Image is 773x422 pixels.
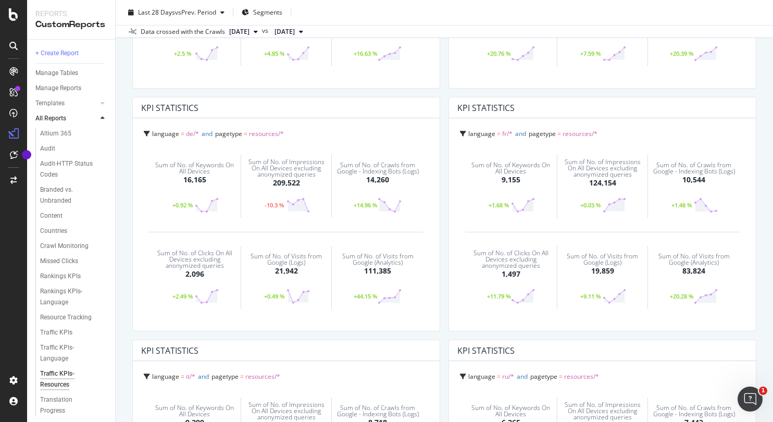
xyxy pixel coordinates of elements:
[40,368,98,390] div: Traffic KPIs-Resources
[579,203,602,208] div: +0.03 %
[40,128,108,139] a: Altium 365
[560,159,645,178] div: Sum of No. of Impressions On All Devices excluding anonymized queries
[35,98,65,109] div: Templates
[335,405,421,417] div: Sum of No. of Crawls from Google - Indexing Bots (Logs)
[138,8,175,17] span: Last 28 Days
[40,184,98,206] div: Branded vs. Unbranded
[152,162,238,175] div: Sum of No. of Keywords On All Devices
[35,48,79,59] div: + Create Report
[198,372,209,381] span: and
[529,129,556,138] span: pagetype
[40,241,89,252] div: Crawl Monitoring
[40,286,99,308] div: Rankings KPIs-Language
[40,271,81,282] div: Rankings KPIs
[183,175,206,185] div: 16,165
[354,294,378,299] div: +44.15 %
[244,253,329,266] div: Sum of No. of Visits from Google (Logs)
[515,129,526,138] span: and
[35,113,66,124] div: All Reports
[502,269,520,279] div: 1,497
[560,253,645,266] div: Sum of No. of Visits from Google (Logs)
[152,405,238,417] div: Sum of No. of Keywords On All Devices
[245,372,280,381] span: resources/*
[124,4,229,21] button: Last 28 DaysvsPrev. Period
[651,405,737,417] div: Sum of No. of Crawls from Google - Indexing Bots (Logs)
[651,253,737,266] div: Sum of No. of Visits from Google (Analytics)
[132,97,440,331] div: KPI STATISTICSlanguage = de/*andpagetype = resources/*Sum of No. of Keywords On All Devices16,165...
[249,129,284,138] span: resources/*
[457,345,515,356] div: KPI STATISTICS
[35,68,108,79] a: Manage Tables
[35,19,107,31] div: CustomReports
[175,8,216,17] span: vs Prev. Period
[457,103,515,113] div: KPI STATISTICS
[559,372,563,381] span: =
[564,372,599,381] span: resources/*
[40,226,67,237] div: Countries
[40,271,108,282] a: Rankings KPIs
[240,372,244,381] span: =
[40,210,108,221] a: Content
[35,68,78,79] div: Manage Tables
[181,372,184,381] span: =
[225,26,262,38] button: [DATE]
[682,266,705,276] div: 83,824
[497,129,501,138] span: =
[670,294,694,299] div: +20.28 %
[40,241,108,252] a: Crawl Monitoring
[40,128,71,139] div: Altium 365
[40,394,97,416] div: Translation Progress
[682,175,705,185] div: 10,544
[181,129,184,138] span: =
[738,387,763,412] iframe: Intercom live chat
[579,51,602,56] div: +7.59 %
[40,327,72,338] div: Traffic KPIs
[591,266,614,276] div: 19,859
[211,372,239,381] span: pagetype
[171,294,195,299] div: +2.49 %
[171,203,195,208] div: +0.92 %
[468,405,554,417] div: Sum of No. of Keywords On All Devices
[40,368,108,390] a: Traffic KPIs-Resources
[35,98,97,109] a: Templates
[335,162,421,175] div: Sum of No. of Crawls from Google - Indexing Bots (Logs)
[468,129,495,138] span: language
[468,372,495,381] span: language
[263,51,286,56] div: +4.85 %
[557,129,561,138] span: =
[244,159,329,178] div: Sum of No. of Impressions On All Devices excluding anonymized queries
[215,129,242,138] span: pagetype
[560,402,645,420] div: Sum of No. of Impressions On All Devices excluding anonymized queries
[468,162,554,175] div: Sum of No. of Keywords On All Devices
[275,266,298,276] div: 21,942
[563,129,597,138] span: resources/*
[589,178,616,188] div: 124,154
[40,158,99,180] div: Audit-HTTP Status Codes
[40,143,108,154] a: Audit
[270,26,307,38] button: [DATE]
[253,8,282,17] span: Segments
[651,162,737,175] div: Sum of No. of Crawls from Google - Indexing Bots (Logs)
[468,250,554,269] div: Sum of No. of Clicks On All Devices excluding anonymized queries
[354,203,378,208] div: +14.96 %
[366,175,389,185] div: 14,260
[40,256,78,267] div: Missed Clicks
[244,129,247,138] span: =
[202,129,213,138] span: and
[40,256,108,267] a: Missed Clicks
[152,372,179,381] span: language
[40,312,108,323] a: Resource Tracking
[40,342,108,364] a: Traffic KPIs-Language
[448,97,756,331] div: KPI STATISTICSlanguage = fr/*andpagetype = resources/*Sum of No. of Keywords On All Devices9,155+...
[670,51,694,56] div: +20.39 %
[35,113,97,124] a: All Reports
[487,203,511,208] div: +1.68 %
[670,203,694,208] div: +1.48 %
[40,312,92,323] div: Resource Tracking
[40,394,108,416] a: Translation Progress
[152,250,238,269] div: Sum of No. of Clicks On All Devices excluding anonymized queries
[185,269,204,279] div: 2,096
[364,266,391,276] div: 111,385
[141,27,225,36] div: Data crossed with the Crawls
[171,51,195,56] div: +2.5 %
